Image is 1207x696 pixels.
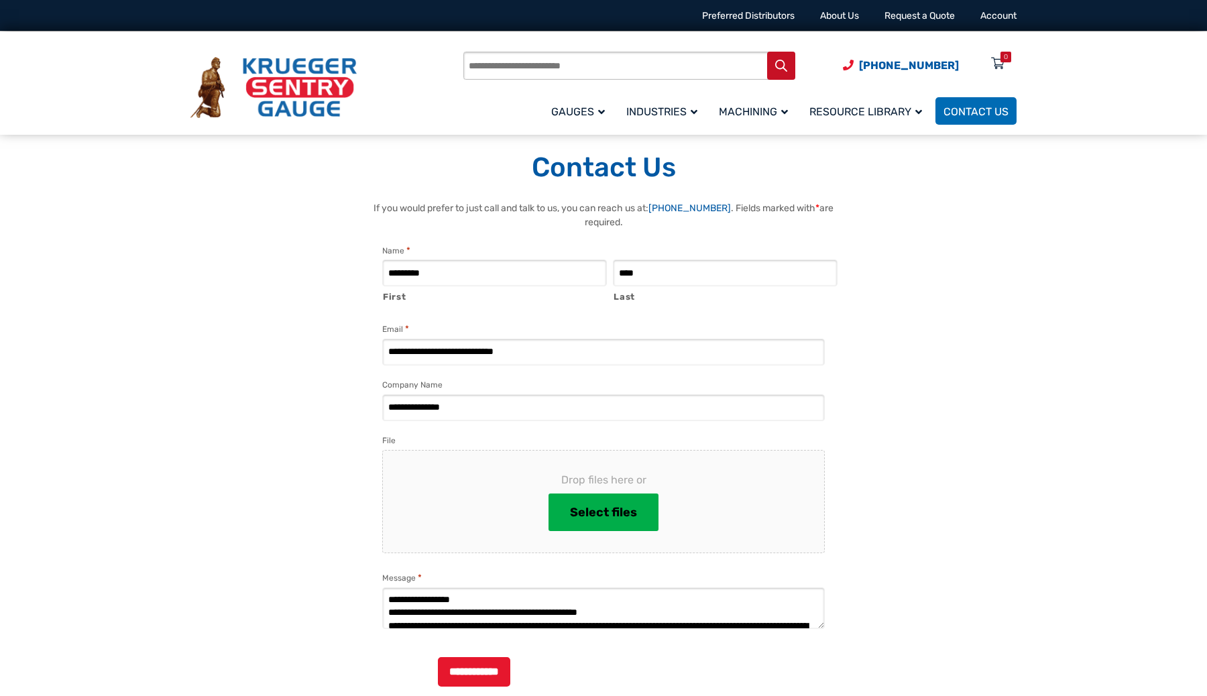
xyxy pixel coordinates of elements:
[382,323,409,336] label: Email
[719,105,788,118] span: Machining
[648,202,731,214] a: [PHONE_NUMBER]
[190,57,357,119] img: Krueger Sentry Gauge
[614,287,838,304] label: Last
[884,10,955,21] a: Request a Quote
[935,97,1017,125] a: Contact Us
[404,472,803,488] span: Drop files here or
[382,378,443,392] label: Company Name
[801,95,935,127] a: Resource Library
[543,95,618,127] a: Gauges
[382,571,422,585] label: Message
[190,151,1017,184] h1: Contact Us
[626,105,697,118] span: Industries
[549,494,658,531] button: select files, file
[551,105,605,118] span: Gauges
[369,201,838,229] p: If you would prefer to just call and talk to us, you can reach us at: . Fields marked with are re...
[711,95,801,127] a: Machining
[1004,52,1008,62] div: 0
[843,57,959,74] a: Phone Number (920) 434-8860
[618,95,711,127] a: Industries
[702,10,795,21] a: Preferred Distributors
[382,434,396,447] label: File
[382,244,410,257] legend: Name
[980,10,1017,21] a: Account
[820,10,859,21] a: About Us
[859,59,959,72] span: [PHONE_NUMBER]
[383,287,607,304] label: First
[809,105,922,118] span: Resource Library
[943,105,1009,118] span: Contact Us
